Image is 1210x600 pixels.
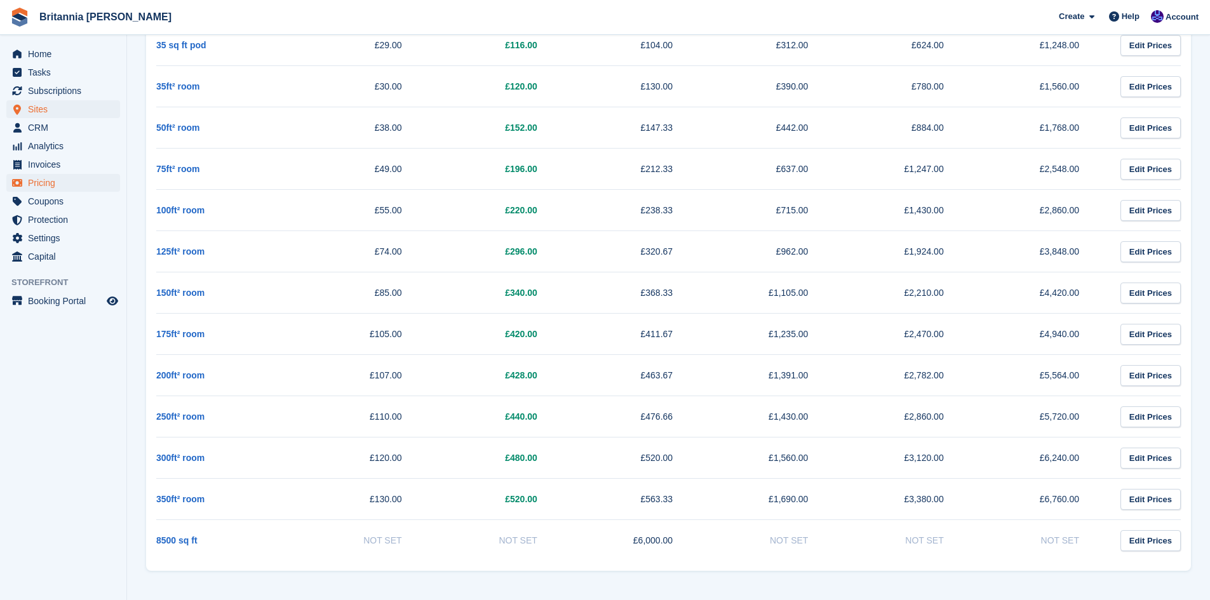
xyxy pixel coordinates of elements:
[292,355,427,396] td: £107.00
[698,66,833,107] td: £390.00
[833,355,969,396] td: £2,782.00
[969,231,1105,272] td: £3,848.00
[156,40,206,50] a: 35 sq ft pod
[563,520,698,561] td: £6,000.00
[563,231,698,272] td: £320.67
[969,190,1105,231] td: £2,860.00
[11,276,126,289] span: Storefront
[427,149,563,190] td: £196.00
[28,82,104,100] span: Subscriptions
[833,190,969,231] td: £1,430.00
[28,156,104,173] span: Invoices
[1120,448,1181,469] a: Edit Prices
[1120,365,1181,386] a: Edit Prices
[6,292,120,310] a: menu
[292,272,427,314] td: £85.00
[156,453,205,463] a: 300ft² room
[427,437,563,479] td: £480.00
[698,314,833,355] td: £1,235.00
[292,396,427,437] td: £110.00
[28,174,104,192] span: Pricing
[698,272,833,314] td: £1,105.00
[833,231,969,272] td: £1,924.00
[292,149,427,190] td: £49.00
[28,211,104,229] span: Protection
[833,396,969,437] td: £2,860.00
[969,66,1105,107] td: £1,560.00
[969,437,1105,479] td: £6,240.00
[1120,241,1181,262] a: Edit Prices
[833,479,969,520] td: £3,380.00
[156,535,198,545] a: 8500 sq ft
[698,355,833,396] td: £1,391.00
[292,107,427,149] td: £38.00
[156,246,205,257] a: 125ft² room
[1120,530,1181,551] a: Edit Prices
[28,292,104,310] span: Booking Portal
[1120,117,1181,138] a: Edit Prices
[156,81,199,91] a: 35ft² room
[28,63,104,81] span: Tasks
[563,66,698,107] td: £130.00
[1120,159,1181,180] a: Edit Prices
[1151,10,1164,23] img: Simon Clark
[969,272,1105,314] td: £4,420.00
[427,520,563,561] td: Not Set
[1122,10,1139,23] span: Help
[28,229,104,247] span: Settings
[1120,406,1181,427] a: Edit Prices
[833,272,969,314] td: £2,210.00
[6,119,120,137] a: menu
[1120,324,1181,345] a: Edit Prices
[698,107,833,149] td: £442.00
[156,288,205,298] a: 150ft² room
[6,45,120,63] a: menu
[563,355,698,396] td: £463.67
[563,107,698,149] td: £147.33
[969,520,1105,561] td: Not Set
[6,137,120,155] a: menu
[28,192,104,210] span: Coupons
[427,479,563,520] td: £520.00
[427,107,563,149] td: £152.00
[969,396,1105,437] td: £5,720.00
[563,437,698,479] td: £520.00
[427,190,563,231] td: £220.00
[698,479,833,520] td: £1,690.00
[28,119,104,137] span: CRM
[1166,11,1199,23] span: Account
[292,479,427,520] td: £130.00
[34,6,177,27] a: Britannia [PERSON_NAME]
[427,355,563,396] td: £428.00
[698,190,833,231] td: £715.00
[969,149,1105,190] td: £2,548.00
[969,107,1105,149] td: £1,768.00
[1120,35,1181,56] a: Edit Prices
[969,314,1105,355] td: £4,940.00
[427,231,563,272] td: £296.00
[563,149,698,190] td: £212.33
[292,437,427,479] td: £120.00
[698,437,833,479] td: £1,560.00
[6,211,120,229] a: menu
[427,272,563,314] td: £340.00
[698,149,833,190] td: £637.00
[1120,283,1181,303] a: Edit Prices
[1120,200,1181,221] a: Edit Prices
[6,63,120,81] a: menu
[698,396,833,437] td: £1,430.00
[292,314,427,355] td: £105.00
[833,25,969,66] td: £624.00
[1120,76,1181,97] a: Edit Prices
[292,231,427,272] td: £74.00
[156,370,205,380] a: 200ft² room
[156,205,205,215] a: 100ft² room
[6,229,120,247] a: menu
[105,293,120,309] a: Preview store
[1059,10,1084,23] span: Create
[6,248,120,265] a: menu
[156,164,199,174] a: 75ft² room
[292,66,427,107] td: £30.00
[833,149,969,190] td: £1,247.00
[698,231,833,272] td: £962.00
